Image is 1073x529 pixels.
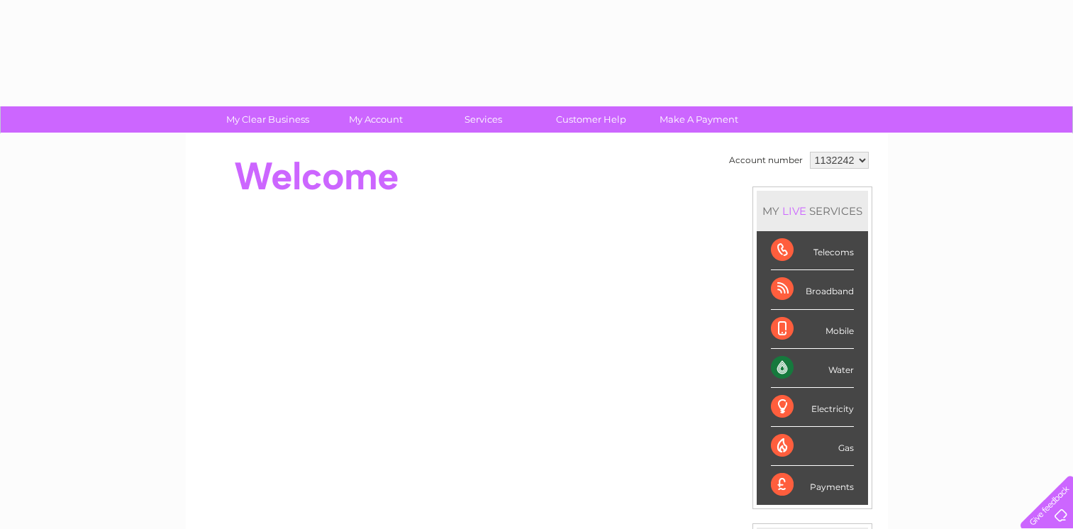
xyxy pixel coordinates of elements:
div: Water [771,349,854,388]
div: Mobile [771,310,854,349]
div: LIVE [779,204,809,218]
a: My Clear Business [209,106,326,133]
div: Payments [771,466,854,504]
a: Services [425,106,542,133]
td: Account number [725,148,806,172]
div: MY SERVICES [757,191,868,231]
a: My Account [317,106,434,133]
a: Make A Payment [640,106,757,133]
div: Electricity [771,388,854,427]
div: Gas [771,427,854,466]
div: Broadband [771,270,854,309]
a: Customer Help [533,106,650,133]
div: Telecoms [771,231,854,270]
